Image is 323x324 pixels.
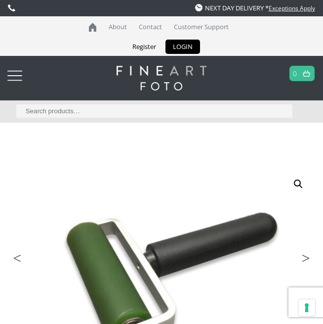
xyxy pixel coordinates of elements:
a: About [104,16,132,38]
button: Your consent preferences for tracking technologies [298,299,315,316]
a: Contact [134,16,167,38]
input: Search products… [16,104,292,118]
img: phone.svg [8,4,15,11]
a: Register [125,40,163,54]
a: Exceptions Apply [269,4,315,12]
img: time.svg [195,4,202,11]
a: Customer Support [169,16,234,38]
a: View full-screen image gallery [289,175,307,193]
a: LOGIN [165,40,200,54]
img: basket.svg [303,70,310,77]
img: logo-white.svg [117,66,206,91]
a: 0 [293,66,297,81]
span: NEXT DAY DELIVERY [195,3,264,12]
